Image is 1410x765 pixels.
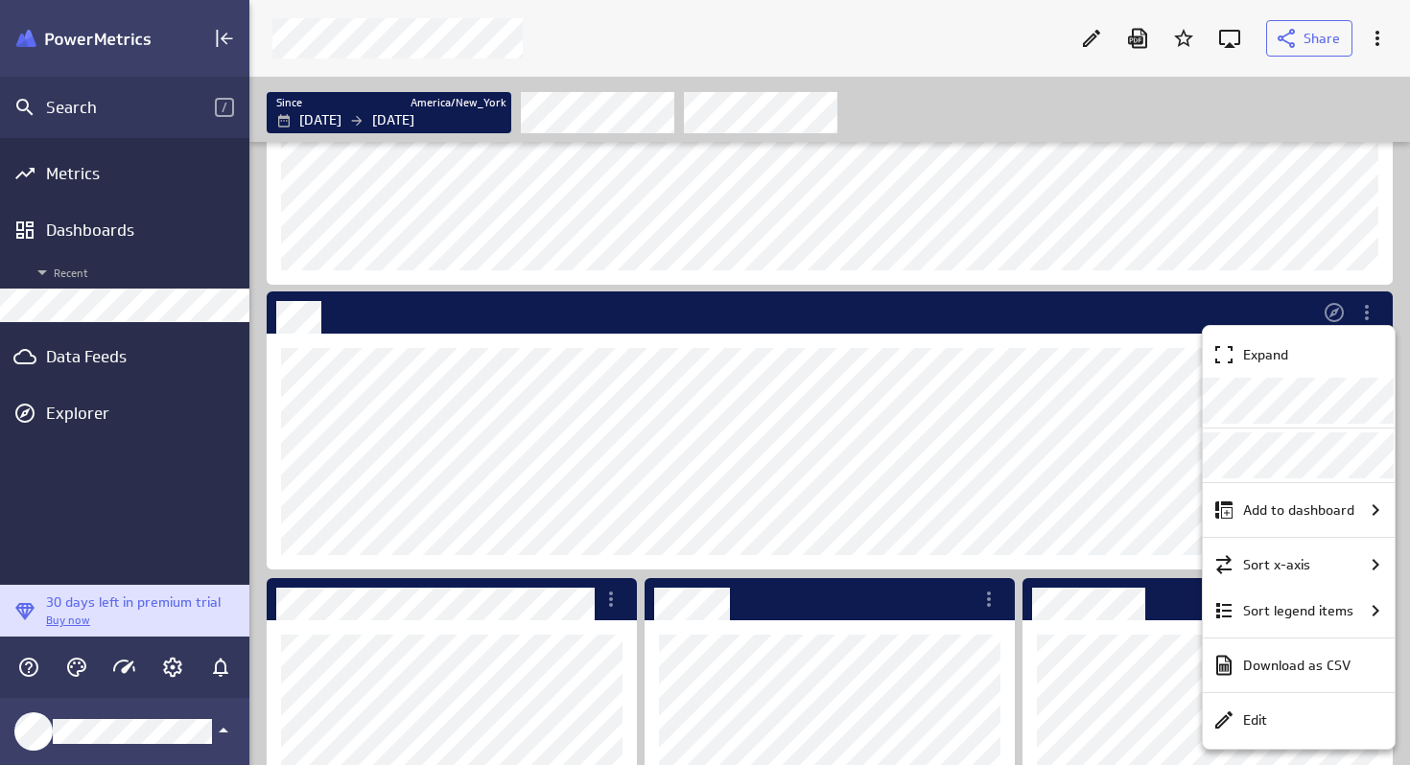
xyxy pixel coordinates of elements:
[1203,378,1394,424] div: Open in Explorer
[1243,601,1353,621] p: Sort legend items
[1203,487,1395,533] div: Add to dashboard
[1203,588,1395,634] div: Sort legend items
[1203,332,1395,378] div: Expand
[1243,656,1351,676] p: Download as CSV
[1203,642,1395,688] div: Download as CSV
[1203,432,1394,478] div: [object Object]
[1203,542,1395,588] div: Sort x-axis
[1203,697,1395,743] div: Edit
[1243,710,1267,730] p: Edit
[1243,500,1354,521] p: Add to dashboard
[1243,555,1310,575] p: Sort x-axis
[1243,345,1288,365] p: Expand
